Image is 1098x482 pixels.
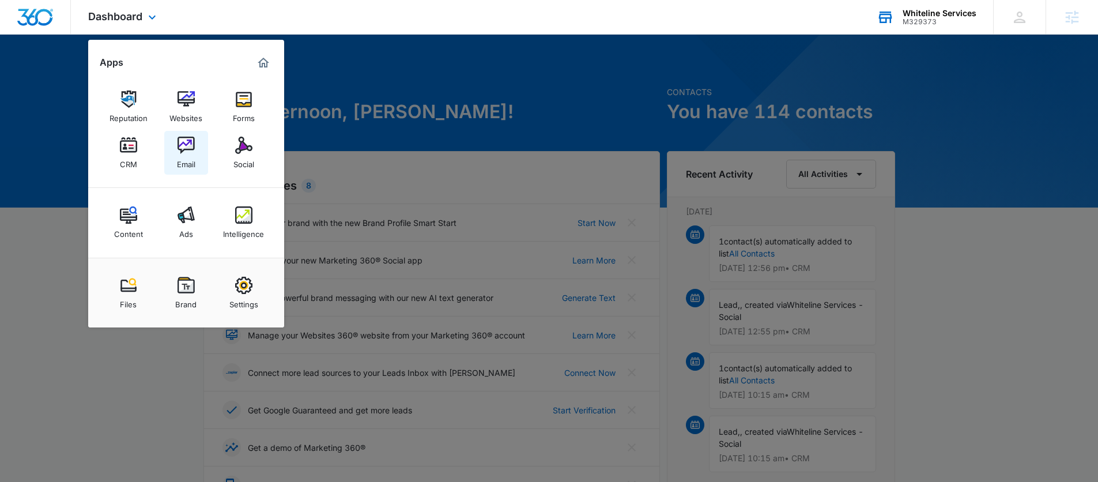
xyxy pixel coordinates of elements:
[107,271,150,315] a: Files
[107,201,150,244] a: Content
[120,154,137,169] div: CRM
[903,9,976,18] div: account name
[177,154,195,169] div: Email
[169,108,202,123] div: Websites
[175,294,197,309] div: Brand
[229,294,258,309] div: Settings
[164,271,208,315] a: Brand
[254,54,273,72] a: Marketing 360® Dashboard
[114,224,143,239] div: Content
[222,131,266,175] a: Social
[222,201,266,244] a: Intelligence
[233,108,255,123] div: Forms
[164,85,208,129] a: Websites
[100,57,123,68] h2: Apps
[222,85,266,129] a: Forms
[179,224,193,239] div: Ads
[110,108,148,123] div: Reputation
[223,224,264,239] div: Intelligence
[120,294,137,309] div: Files
[233,154,254,169] div: Social
[164,131,208,175] a: Email
[903,18,976,26] div: account id
[107,85,150,129] a: Reputation
[222,271,266,315] a: Settings
[107,131,150,175] a: CRM
[88,10,142,22] span: Dashboard
[164,201,208,244] a: Ads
